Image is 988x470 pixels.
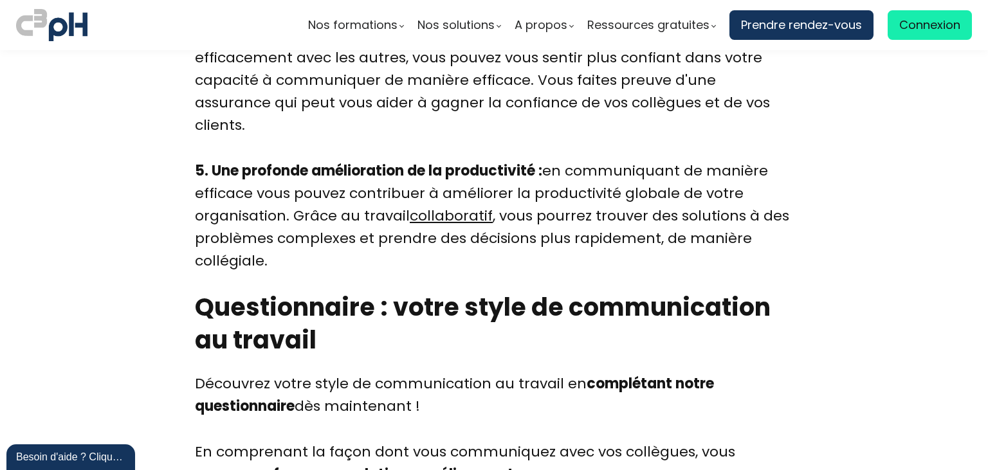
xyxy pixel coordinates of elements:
iframe: chat widget [6,442,138,470]
div: en communiquant de manière efficace vous pouvez contribuer à améliorer la productivité globale de... [195,159,793,273]
a: Connexion [888,10,972,40]
span: Prendre rendez-vous [741,15,862,35]
a: Prendre rendez-vous [729,10,874,40]
a: collaboratif [410,206,493,226]
span: A propos [515,15,567,35]
span: Nos solutions [417,15,495,35]
span: Nos formations [308,15,398,35]
h2: Questionnaire : votre style de communication au travail [195,291,793,357]
span: Ressources gratuites [587,15,709,35]
span: Connexion [899,15,960,35]
img: logo C3PH [16,6,87,44]
b: 5. Une profonde amélioration de la productivité : [195,161,542,181]
div: lorsque vous communiquez efficacement avec les autres, vous pouvez vous sentir plus confiant dans... [195,23,793,159]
